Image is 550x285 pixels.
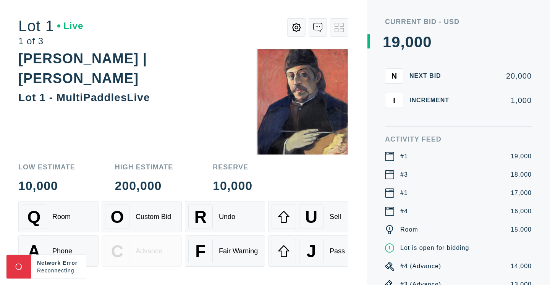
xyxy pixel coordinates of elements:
[28,242,40,261] span: A
[213,180,252,192] div: 10,000
[18,18,83,34] div: Lot 1
[37,267,80,274] div: Reconnecting
[306,242,316,261] span: J
[57,21,83,31] div: Live
[330,213,341,221] div: Sell
[400,243,469,253] div: Lot is open for bidding
[511,152,532,161] div: 19,000
[385,136,532,143] div: Activity Feed
[383,34,391,50] div: 1
[461,72,532,80] div: 20,000
[213,164,252,171] div: Reserve
[102,235,182,267] button: CAdvance
[391,71,397,80] span: N
[409,73,455,79] div: Next Bid
[195,242,205,261] span: F
[400,170,408,179] div: #3
[185,201,265,232] button: RUndo
[136,247,162,255] div: Advance
[511,170,532,179] div: 18,000
[330,247,345,255] div: Pass
[400,188,408,198] div: #1
[511,262,532,271] div: 14,000
[511,207,532,216] div: 16,000
[268,235,348,267] button: JPass
[219,213,235,221] div: Undo
[111,207,124,227] span: O
[400,262,441,271] div: #4 (Advance)
[400,225,418,234] div: Room
[18,37,83,46] div: 1 of 3
[511,225,532,234] div: 15,000
[423,34,432,50] div: 0
[405,34,414,50] div: 0
[385,68,403,84] button: N
[400,152,408,161] div: #1
[18,164,75,171] div: Low Estimate
[52,247,72,255] div: Phone
[18,180,75,192] div: 10,000
[115,180,173,192] div: 200,000
[111,242,123,261] span: C
[268,201,348,232] button: USell
[185,235,265,267] button: FFair Warning
[409,97,455,103] div: Increment
[37,259,80,267] div: Network Error
[400,207,408,216] div: #4
[102,201,182,232] button: OCustom Bid
[27,207,41,227] span: Q
[115,164,173,171] div: High Estimate
[414,34,423,50] div: 0
[18,51,147,86] div: [PERSON_NAME] | [PERSON_NAME]
[18,92,150,103] div: Lot 1 - MultiPaddlesLive
[391,34,400,50] div: 9
[305,207,317,227] span: U
[52,213,71,221] div: Room
[18,235,99,267] button: APhone
[393,96,395,105] span: I
[18,201,99,232] button: QRoom
[219,247,258,255] div: Fair Warning
[136,213,171,221] div: Custom Bid
[511,188,532,198] div: 17,000
[385,18,532,25] div: Current Bid - USD
[401,34,405,187] div: ,
[194,207,207,227] span: R
[385,93,403,108] button: I
[461,97,532,104] div: 1,000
